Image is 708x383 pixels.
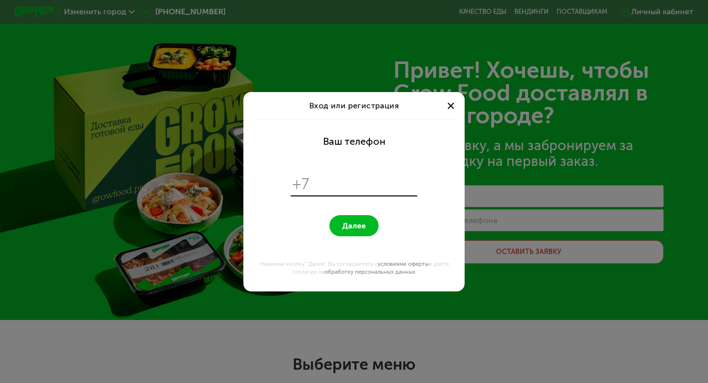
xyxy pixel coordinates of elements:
span: Далее [342,221,366,230]
div: Ваш телефон [323,135,385,147]
a: обработку персональных данных [324,268,415,275]
div: Нажимая кнопку "Далее", Вы соглашаетесь с и даете согласие на [249,260,459,276]
span: Вход или регистрация [309,101,399,110]
a: условиями оферты [378,260,429,267]
span: +7 [293,175,310,193]
button: Далее [329,215,379,236]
